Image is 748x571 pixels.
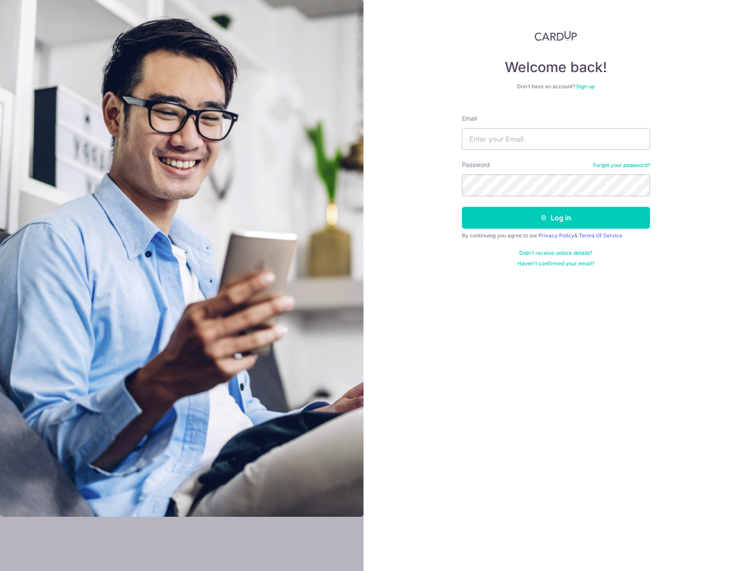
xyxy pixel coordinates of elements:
button: Log in [462,207,650,229]
a: Sign up [576,83,594,90]
img: CardUp Logo [535,31,577,41]
label: Password [462,160,490,169]
div: By continuing you agree to our & [462,232,650,239]
input: Enter your Email [462,128,650,150]
div: Don’t have an account? [462,83,650,90]
h4: Welcome back! [462,59,650,76]
label: Email [462,114,477,123]
a: Haven't confirmed your email? [517,260,594,267]
a: Terms Of Service [579,232,622,239]
a: Didn't receive unlock details? [519,250,592,257]
a: Forgot your password? [593,162,650,169]
a: Privacy Policy [538,232,574,239]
